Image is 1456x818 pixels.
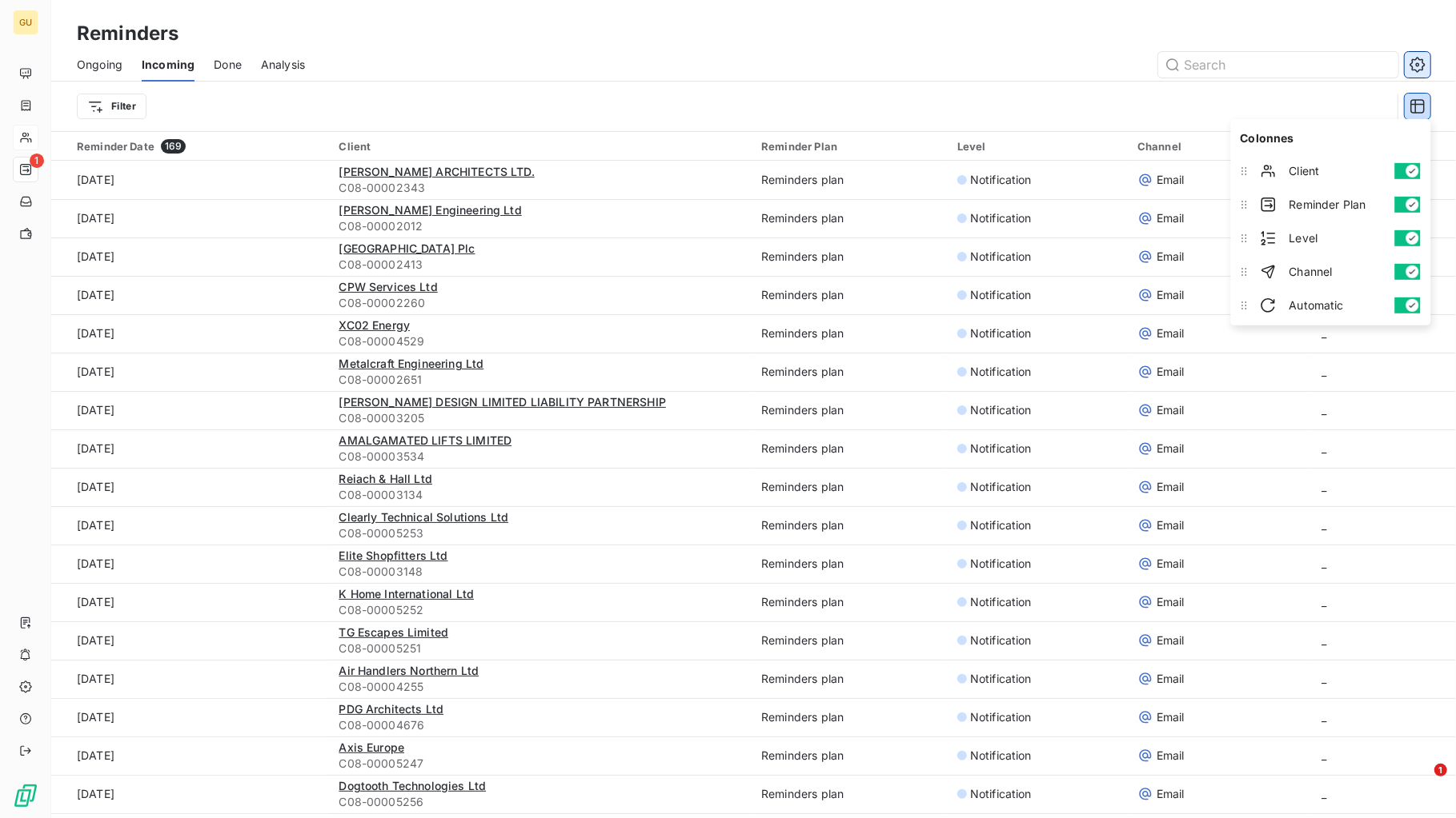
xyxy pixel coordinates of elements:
span: C08-00005247 [339,756,742,772]
li: Level [1234,221,1428,255]
td: [DATE] [51,583,329,621]
a: 1 [13,157,38,182]
td: Reminders plan [752,775,948,813]
span: C08-00002343 [339,180,742,196]
td: [DATE] [51,276,329,314]
span: Email [1157,748,1185,764]
span: Notification [970,748,1032,764]
span: Email [1157,402,1185,418]
span: Notification [970,364,1032,380]
td: Reminders plan [752,314,948,353]
td: [DATE] [51,621,329,660]
span: Air Handlers Northern Ltd [339,664,479,677]
td: Reminders plan [752,237,948,276]
span: Notification [970,709,1032,725]
span: Clearly Technical Solutions Ltd [339,510,508,524]
span: _ [1322,672,1326,685]
span: XC02 Energy [339,318,410,332]
td: Reminders plan [752,621,948,660]
td: [DATE] [51,775,329,813]
div: Reminder Date [77,139,319,154]
span: [PERSON_NAME] ARCHITECTS LTD. [339,165,534,178]
button: Filter [77,94,146,119]
span: Email [1157,517,1185,533]
input: Search [1158,52,1398,78]
iframe: Intercom live chat [1402,764,1440,802]
td: Reminders plan [752,199,948,237]
li: Reminder Plan [1234,188,1428,221]
td: [DATE] [51,314,329,353]
span: Notification [970,556,1032,572]
span: _ [1322,403,1326,417]
span: Axis Europe [339,740,404,754]
span: C08-00005251 [339,640,742,656]
span: Notification [970,479,1032,495]
span: CPW Services Ltd [339,280,437,293]
span: Client [339,140,371,153]
span: Email [1157,249,1185,265]
span: Notification [970,786,1032,802]
span: Client [1290,163,1382,179]
td: Reminders plan [752,736,948,775]
span: C08-00003205 [339,410,742,426]
span: C08-00005256 [339,794,742,810]
span: _ [1322,326,1326,340]
span: [PERSON_NAME] Engineering Ltd [339,203,521,217]
span: Email [1157,364,1185,380]
span: C08-00002260 [339,295,742,311]
span: _ [1322,748,1326,762]
td: [DATE] [51,545,329,583]
td: [DATE] [51,660,329,698]
span: Notification [970,594,1032,610]
td: [DATE] [51,736,329,775]
span: Dogtooth Technologies Ltd [339,779,486,792]
span: Email [1157,671,1185,687]
span: Notification [970,287,1032,303]
span: Notification [970,249,1032,265]
span: Email [1157,441,1185,457]
td: [DATE] [51,237,329,276]
li: Automatic [1234,289,1428,322]
span: Notification [970,671,1032,687]
span: _ [1322,595,1326,609]
span: PDG Architects Ltd [339,702,443,716]
span: C08-00004676 [339,717,742,733]
span: _ [1322,710,1326,724]
span: _ [1322,787,1326,800]
span: Incoming [142,57,195,73]
span: 169 [161,139,186,154]
span: Notification [970,441,1032,457]
span: Notification [970,210,1032,226]
td: Reminders plan [752,583,948,621]
span: _ [1322,518,1326,532]
td: [DATE] [51,161,329,199]
li: Channel [1234,255,1428,289]
span: Email [1157,709,1185,725]
span: Email [1157,210,1185,226]
span: Email [1157,632,1185,648]
td: [DATE] [51,199,329,237]
td: Reminders plan [752,545,948,583]
span: Reminder Plan [1290,197,1382,213]
td: Reminders plan [752,429,948,468]
td: Reminders plan [752,506,948,545]
span: Elite Shopfitters Ltd [339,549,447,562]
span: Email [1157,479,1185,495]
span: C08-00002413 [339,257,742,273]
span: C08-00002651 [339,372,742,388]
span: C08-00005252 [339,602,742,618]
span: C08-00005253 [339,525,742,541]
span: _ [1322,441,1326,455]
td: [DATE] [51,468,329,506]
td: Reminders plan [752,276,948,314]
span: Notification [970,517,1032,533]
span: [GEOGRAPHIC_DATA] Plc [339,241,475,255]
span: Done [214,57,242,73]
div: Reminder Plan [761,140,938,153]
span: C08-00004255 [339,679,742,695]
span: 1 [30,154,44,168]
h3: Reminders [77,19,178,48]
span: Metalcraft Engineering Ltd [339,357,483,370]
span: C08-00003134 [339,487,742,503]
td: Reminders plan [752,391,948,429]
